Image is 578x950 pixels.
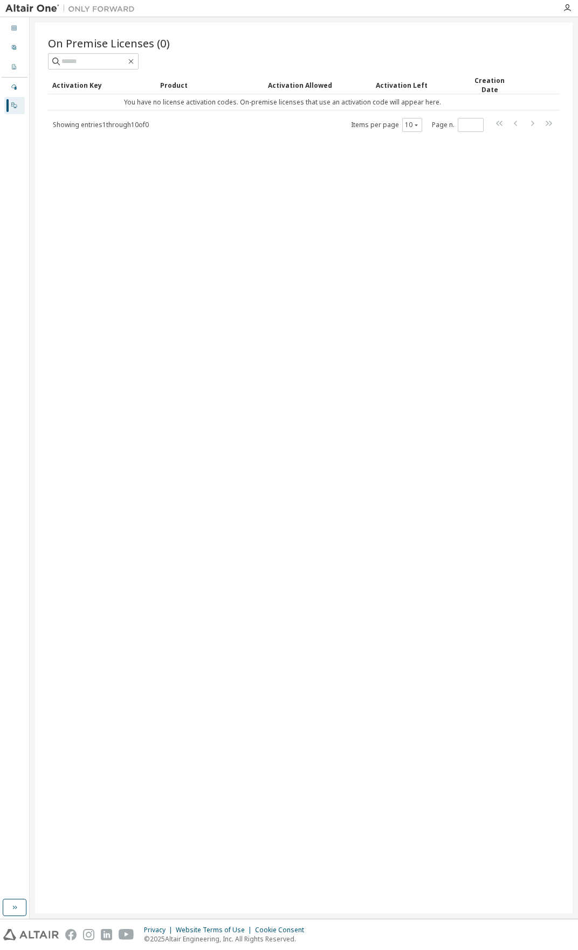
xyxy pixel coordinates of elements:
div: Managed [4,79,25,96]
div: Website Terms of Use [176,926,255,934]
div: Creation Date [467,76,512,94]
div: Privacy [144,926,176,934]
img: youtube.svg [119,929,134,940]
img: Altair One [5,3,140,14]
img: facebook.svg [65,929,77,940]
span: On Premise Licenses (0) [48,36,170,51]
div: Product [160,76,259,94]
span: Page n. [432,118,484,132]
div: Cookie Consent [255,926,311,934]
div: Company Profile [4,59,25,76]
div: Activation Key [52,76,152,94]
img: altair_logo.svg [3,929,59,940]
div: Dashboard [4,20,25,37]
td: You have no license activation codes. On-premise licenses that use an activation code will appear... [48,94,517,110]
div: Activation Left [376,76,458,94]
button: 10 [405,121,419,129]
span: Items per page [351,118,422,132]
div: On Prem [4,97,25,114]
img: instagram.svg [83,929,94,940]
img: linkedin.svg [101,929,112,940]
p: © 2025 Altair Engineering, Inc. All Rights Reserved. [144,934,311,944]
span: Showing entries 1 through 10 of 0 [53,120,149,129]
div: User Profile [4,39,25,57]
div: Activation Allowed [268,76,367,94]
